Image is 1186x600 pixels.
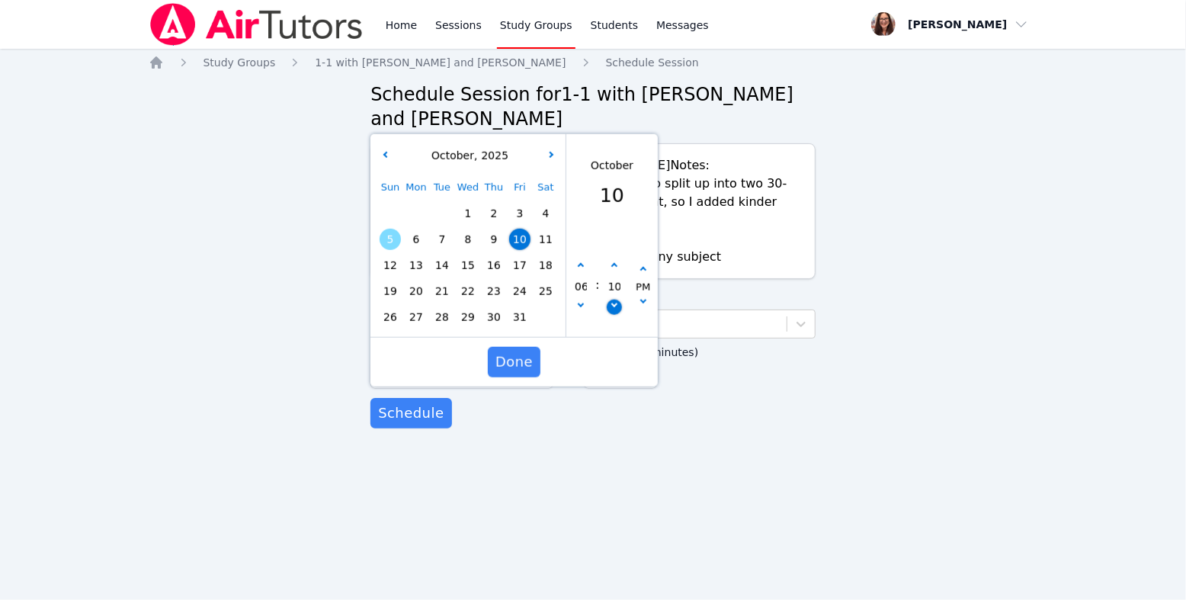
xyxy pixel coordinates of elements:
div: Choose Monday September 29 of 2025 [403,201,429,226]
div: Choose Sunday October 26 of 2025 [377,304,403,330]
span: 10 [509,229,530,250]
span: 27 [405,306,427,328]
span: Schedule Session [606,56,699,69]
span: Done [495,351,533,373]
div: Choose Tuesday September 30 of 2025 [429,201,455,226]
span: 13 [405,255,427,276]
span: 20 [405,281,427,302]
span: 2025 [478,149,509,162]
span: 8 [457,229,479,250]
div: Choose Friday October 17 of 2025 [507,252,533,278]
div: Choose Saturday October 04 of 2025 [533,201,559,226]
span: 6 [405,229,427,250]
span: 11 [535,229,556,250]
div: Choose Saturday November 01 of 2025 [533,304,559,330]
div: Choose Wednesday October 08 of 2025 [455,226,481,252]
span: 28 [431,306,453,328]
div: Choose Thursday October 16 of 2025 [481,252,507,278]
div: Choose Tuesday October 14 of 2025 [429,252,455,278]
span: 12 [380,255,401,276]
div: Choose Monday October 13 of 2025 [403,252,429,278]
div: Tue [429,175,455,201]
span: 24 [509,281,530,302]
div: PM [636,279,651,296]
div: Wed [455,175,481,201]
div: Choose Friday October 03 of 2025 [507,201,533,226]
span: October [428,149,474,162]
span: 18 [535,255,556,276]
div: Choose Saturday October 18 of 2025 [533,252,559,278]
div: Choose Monday October 27 of 2025 [403,304,429,330]
div: October [591,157,633,173]
div: Choose Friday October 31 of 2025 [507,304,533,330]
span: Schedule [378,403,444,424]
div: Fri [507,175,533,201]
span: Messages [656,18,709,33]
div: Choose Wednesday October 01 of 2025 [455,201,481,226]
div: Choose Saturday October 25 of 2025 [533,278,559,304]
span: 5 [380,229,401,250]
h2: Schedule Session for 1-1 with [PERSON_NAME] and [PERSON_NAME] [370,82,816,131]
div: Choose Tuesday October 07 of 2025 [429,226,455,252]
span: 31 [509,306,530,328]
span: 19 [380,281,401,302]
div: Choose Friday October 10 of 2025 [507,226,533,252]
img: Air Tutors [149,3,364,46]
a: Schedule Session [606,55,699,70]
div: Choose Wednesday October 29 of 2025 [455,304,481,330]
div: Choose Friday October 24 of 2025 [507,278,533,304]
span: 3 [509,203,530,224]
span: 16 [483,255,505,276]
div: Choose Thursday October 23 of 2025 [481,278,507,304]
span: 1-1 with [PERSON_NAME] and [PERSON_NAME] [315,56,566,69]
div: Choose Thursday October 02 of 2025 [481,201,507,226]
a: Study Groups [204,55,276,70]
span: 4 [535,203,556,224]
a: 1-1 with [PERSON_NAME] and [PERSON_NAME] [315,55,566,70]
div: Choose Thursday October 30 of 2025 [481,304,507,330]
span: 1 [457,203,479,224]
div: Choose Saturday October 11 of 2025 [533,226,559,252]
div: Choose Monday October 06 of 2025 [403,226,429,252]
div: Thu [481,175,507,201]
nav: Breadcrumb [149,55,1038,70]
div: Mon [403,175,429,201]
span: 26 [380,306,401,328]
span: 25 [535,281,556,302]
div: Choose Sunday October 19 of 2025 [377,278,403,304]
div: Sat [533,175,559,201]
div: Sun [377,175,403,201]
div: Choose Tuesday October 21 of 2025 [429,278,455,304]
span: 23 [483,281,505,302]
span: 14 [431,255,453,276]
button: Schedule [370,398,451,428]
div: 10 [591,181,633,210]
button: Done [488,347,540,377]
span: Study Groups [204,56,276,69]
span: 2 [483,203,505,224]
div: Choose Thursday October 09 of 2025 [481,226,507,252]
div: Choose Wednesday October 15 of 2025 [455,252,481,278]
span: 22 [457,281,479,302]
span: 15 [457,255,479,276]
span: 29 [457,306,479,328]
div: Choose Sunday October 05 of 2025 [377,226,403,252]
label: Duration (in minutes) [584,339,816,361]
div: Choose Sunday October 12 of 2025 [377,252,403,278]
div: Choose Tuesday October 28 of 2025 [429,304,455,330]
span: 21 [431,281,453,302]
span: 7 [431,229,453,250]
span: : [595,236,599,335]
span: 17 [509,255,530,276]
span: 9 [483,229,505,250]
div: Choose Wednesday October 22 of 2025 [455,278,481,304]
div: , [428,148,508,164]
span: 30 [483,306,505,328]
div: Choose Sunday September 28 of 2025 [377,201,403,226]
div: Choose Monday October 20 of 2025 [403,278,429,304]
